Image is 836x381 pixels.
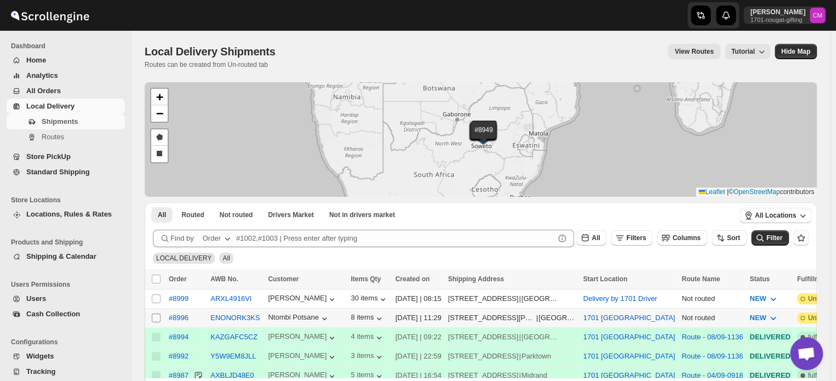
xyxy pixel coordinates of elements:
button: All Orders [7,83,125,99]
button: view route [668,44,720,59]
button: Shipping & Calendar [7,249,125,264]
div: Midrand [522,370,547,381]
span: + [156,90,163,104]
a: Zoom out [151,105,168,122]
button: Home [7,53,125,68]
button: #8992 [169,352,188,360]
span: Columns [672,234,700,242]
span: fulfilled [808,333,828,342]
button: Tracking [7,364,125,379]
div: | [448,312,577,323]
span: Shipments [42,117,78,126]
div: Not routed [682,293,743,304]
button: Tutorial [725,44,770,59]
div: DELIVERED [749,370,790,381]
div: [STREET_ADDRESS] [448,370,519,381]
button: 1701 [GEOGRAPHIC_DATA] [583,314,675,322]
p: 1701-nougat-gifting [750,16,805,23]
span: LOCAL DELIVERY [156,254,211,262]
span: Local Delivery Shipments [145,46,276,58]
a: OpenStreetMap [734,188,780,196]
span: Cleo Moyo [810,8,825,23]
span: View Routes [674,47,713,56]
button: Cash Collection [7,306,125,322]
img: Marker [475,132,491,144]
span: Tutorial [731,48,755,55]
span: Sort [727,234,740,242]
div: [STREET_ADDRESS] [448,293,519,304]
span: Shipping Address [448,275,504,283]
div: | [448,332,577,343]
button: NEW [743,290,785,308]
img: Marker [474,132,490,144]
div: Open chat [790,337,823,370]
button: Map action label [775,44,817,59]
button: Claimable [261,207,320,223]
div: [STREET_ADDRESS] [448,351,519,362]
button: NEW [743,309,785,327]
div: [GEOGRAPHIC_DATA] [539,312,577,323]
p: Routes can be created from Un-routed tab [145,60,280,69]
span: All [592,234,600,242]
button: 1701 [GEOGRAPHIC_DATA] [583,333,675,341]
span: Routed [181,211,204,219]
button: Delivery by 1701 Driver [583,294,657,303]
button: Routed [175,207,210,223]
span: Home [26,56,46,64]
span: Find by [170,233,194,244]
div: Parktown [522,351,551,362]
span: Not in drivers market [329,211,395,219]
button: Unrouted [213,207,260,223]
button: #8987 [169,370,188,381]
div: | [448,293,577,304]
span: Route Name [682,275,720,283]
button: Order [196,230,239,247]
button: All Locations [740,208,811,223]
span: Not routed [220,211,253,219]
span: Start Location [583,275,627,283]
span: Products and Shipping [11,238,126,247]
button: Analytics [7,68,125,83]
a: Zoom in [151,89,168,105]
div: [DATE] | 22:59 [395,351,441,362]
button: [PERSON_NAME] [268,351,337,362]
div: [STREET_ADDRESS] [448,332,519,343]
div: #8999 [169,294,188,303]
span: Drivers Market [268,211,313,219]
button: Route - 08/09-1136 [682,333,743,341]
button: Filters [611,230,652,246]
input: #1002,#1003 | Press enter after typing [236,230,554,247]
span: Analytics [26,71,58,79]
button: 30 items [351,294,388,305]
button: KAZGAFC5CZ [210,333,257,341]
button: 3 items [351,351,385,362]
button: Ntombi Potsane [268,313,330,324]
div: 8 items [351,313,385,324]
div: [DATE] | 09:22 [395,332,441,343]
span: Customer [268,275,299,283]
span: Status [749,275,770,283]
span: All [222,254,230,262]
button: Routes [7,129,125,145]
img: Marker [476,129,493,141]
button: 1701 [GEOGRAPHIC_DATA] [583,352,675,360]
span: Users [26,294,46,303]
button: Un-claimable [323,207,402,223]
span: AWB No. [210,275,238,283]
span: Fulfillment [797,275,831,283]
div: Not routed [682,312,743,323]
span: Items Qty [351,275,381,283]
div: DELIVERED [749,332,790,343]
span: All Locations [755,211,796,220]
a: Leaflet [698,188,725,196]
img: ScrollEngine [9,2,91,29]
span: Created on [395,275,430,283]
button: #8996 [169,314,188,322]
span: Locations, Rules & Rates [26,210,112,218]
button: ENONORK3KS [210,314,260,322]
div: Order [203,233,221,244]
img: Marker [476,130,492,143]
